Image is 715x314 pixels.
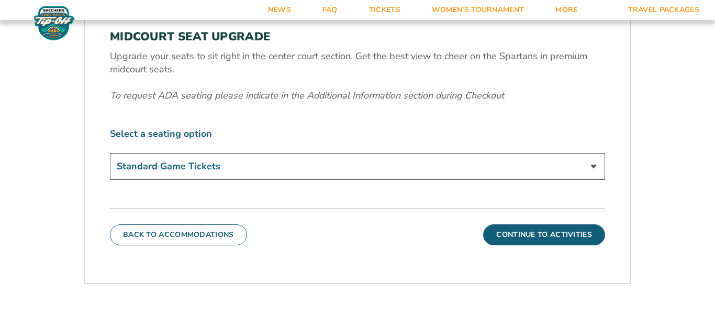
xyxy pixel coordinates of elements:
[110,89,504,102] em: To request ADA seating please indicate in the Additional Information section during Checkout
[110,30,605,44] h3: MIDCOURT SEAT UPGRADE
[110,127,605,140] label: Select a seating option
[110,50,605,76] p: Upgrade your seats to sit right in the center court section. Get the best view to cheer on the Sp...
[483,224,605,245] button: Continue To Activities
[31,5,77,41] img: Fort Myers Tip-Off
[110,224,247,245] button: Back To Accommodations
